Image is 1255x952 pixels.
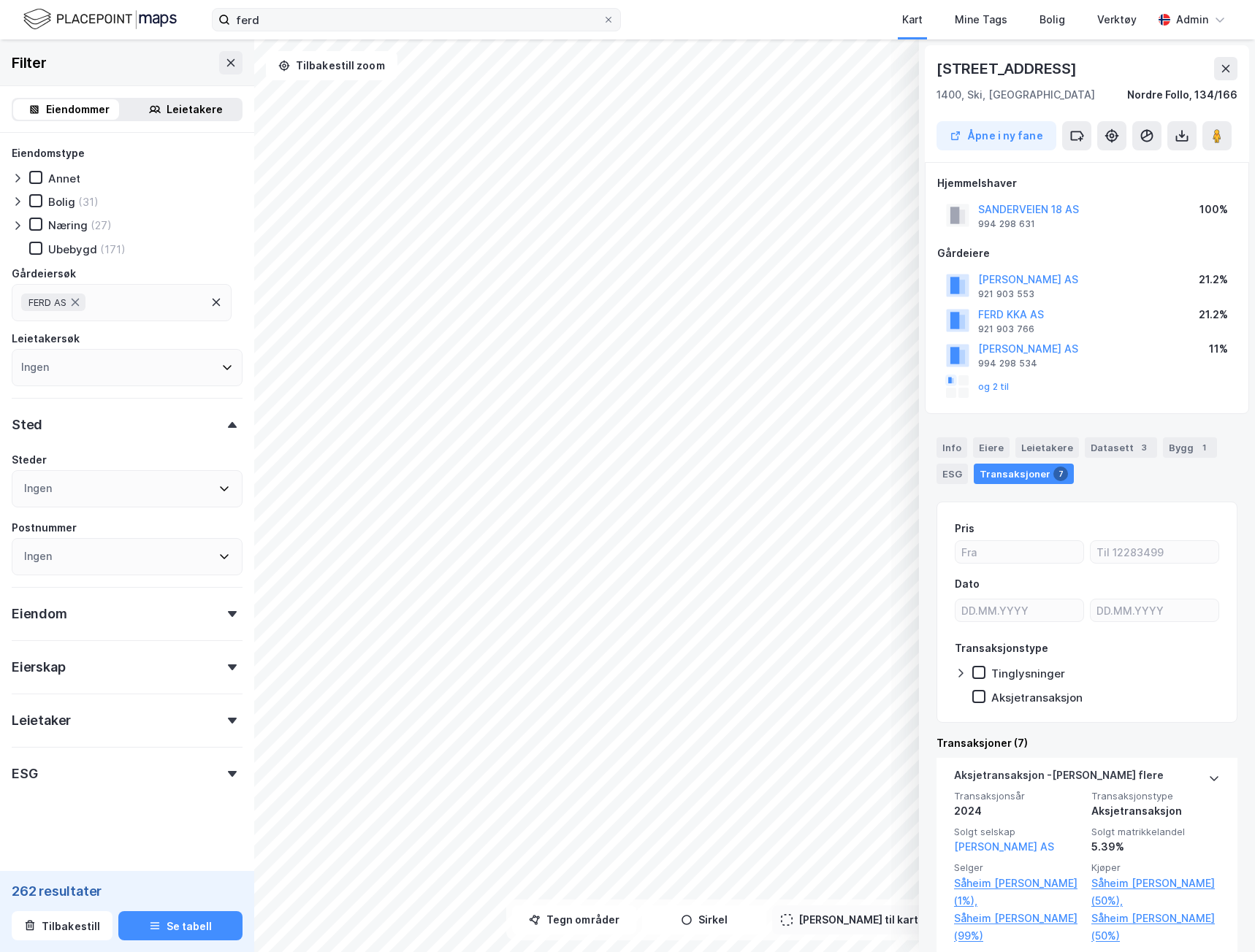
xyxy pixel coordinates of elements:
div: Kart [902,11,923,28]
button: Tilbakestill zoom [266,51,397,80]
div: 2024 [954,802,1083,820]
div: Eiendommer [46,101,110,118]
div: (31) [78,195,99,209]
a: Såheim [PERSON_NAME] (50%), [1091,875,1220,910]
div: Pris [955,520,974,537]
div: Hjemmelshaver [937,174,1237,192]
button: Sirkel [642,905,766,934]
div: 262 resultater [12,882,243,899]
div: Ingen [21,358,49,376]
div: Nordre Follo, 134/166 [1127,86,1237,104]
img: logo.f888ab2527a4732fd821a326f86c7f29.svg [23,7,177,32]
input: Søk på adresse, matrikkel, gårdeiere, leietakere eller personer [230,9,603,31]
div: Postnummer [12,519,77,537]
div: Leietakersøk [12,330,80,348]
div: ESG [937,464,968,484]
span: FERD AS [28,296,66,308]
span: Transaksjonsår [954,790,1083,802]
span: Selger [954,861,1083,874]
div: Leietaker [12,712,71,729]
div: Eiere [973,437,1010,458]
div: Bolig [1040,11,1065,28]
div: 11% [1209,340,1228,358]
div: Aksjetransaksjon - [PERSON_NAME] flere [954,767,1164,790]
button: Se tabell [118,911,243,940]
a: [PERSON_NAME] AS [954,840,1054,853]
div: Transaksjoner [974,464,1074,484]
div: 1 [1197,440,1211,455]
div: Transaksjoner (7) [937,734,1237,752]
div: Ingen [24,480,52,497]
div: [PERSON_NAME] til kartutsnitt [798,911,953,929]
div: Tinglysninger [991,667,1065,680]
div: Mine Tags [955,11,1007,28]
input: DD.MM.YYYY [955,599,1083,621]
div: Gårdeiersøk [12,265,76,283]
div: 21.2% [1199,271,1228,288]
div: 100% [1199,201,1228,218]
div: Eierskap [12,659,65,676]
span: Solgt matrikkelandel [1091,826,1220,838]
div: Steder [12,451,47,469]
div: Filter [12,51,47,74]
div: 21.2% [1199,306,1228,323]
button: Åpne i ny fane [937,121,1056,150]
div: 921 903 553 [978,288,1034,300]
div: ESG [12,765,37,783]
div: Aksjetransaksjon [991,691,1083,705]
a: Såheim [PERSON_NAME] (1%), [954,875,1083,910]
div: 1400, Ski, [GEOGRAPHIC_DATA] [937,86,1095,104]
iframe: Chat Widget [1182,882,1255,952]
input: DD.MM.YYYY [1091,599,1218,621]
div: Eiendomstype [12,145,85,162]
div: Sted [12,416,42,434]
div: Dato [955,575,980,593]
div: Aksjetransaksjon [1091,802,1220,820]
div: 7 [1053,467,1068,481]
input: Fra [955,541,1083,563]
div: Bygg [1163,437,1217,458]
span: Kjøper [1091,861,1220,874]
div: Leietakere [1015,437,1079,458]
input: Til 12283499 [1091,541,1218,563]
div: Kontrollprogram for chat [1182,882,1255,952]
div: Eiendom [12,605,67,623]
div: Leietakere [167,101,223,118]
a: Såheim [PERSON_NAME] (50%) [1091,910,1220,945]
div: 3 [1137,440,1151,455]
div: Annet [48,172,80,185]
button: Tilbakestill [12,911,112,940]
div: Gårdeiere [937,245,1237,262]
div: Ingen [24,548,52,565]
div: Admin [1176,11,1208,28]
div: Bolig [48,195,75,209]
div: Info [937,437,967,458]
span: Transaksjonstype [1091,790,1220,802]
div: [STREET_ADDRESS] [937,57,1080,80]
div: Datasett [1085,437,1157,458]
div: Næring [48,218,88,232]
div: (171) [100,242,126,256]
span: Solgt selskap [954,826,1083,838]
div: 921 903 766 [978,323,1034,335]
div: Verktøy [1097,11,1137,28]
div: Transaksjonstype [955,640,1048,657]
div: 994 298 631 [978,218,1035,230]
button: Tegn områder [512,905,636,934]
div: 994 298 534 [978,358,1037,369]
div: (27) [91,218,112,232]
div: 5.39% [1091,838,1220,856]
a: Såheim [PERSON_NAME] (99%) [954,910,1083,945]
div: Ubebygd [48,242,97,256]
